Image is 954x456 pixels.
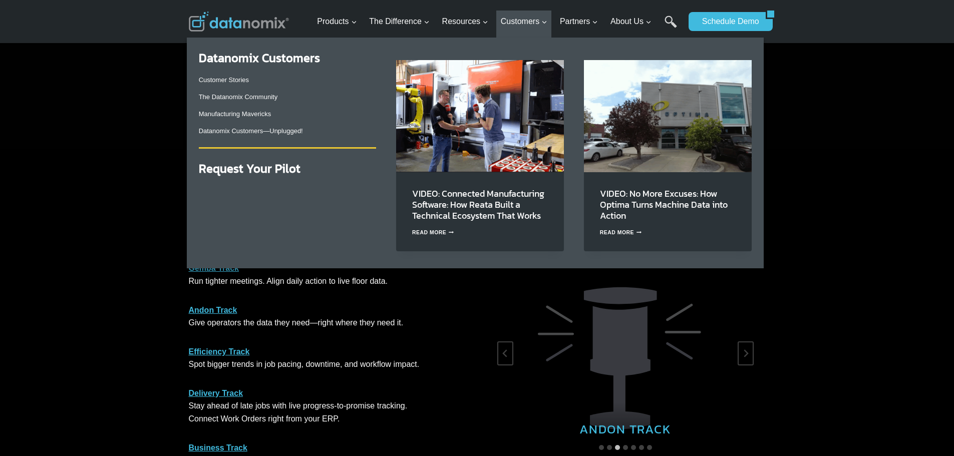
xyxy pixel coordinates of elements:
a: Manufacturing Mavericks [199,110,271,118]
a: VIDEO: No More Excuses: How Optima Turns Machine Data into Action [600,187,728,222]
p: Run tighter meetings. Align daily action to live floor data. [189,262,469,287]
span: Customers [501,15,547,28]
a: Andon Track [189,306,237,314]
button: Go to slide 7 [647,445,652,450]
a: Schedule Demo [689,12,766,31]
img: Reata’s Connected Manufacturing Software Ecosystem [396,60,564,172]
a: Business Track [189,443,247,452]
a: Request Your Pilot [199,160,300,177]
img: Datanomix [189,12,289,32]
div: Photo Gallery Carousel [497,268,754,438]
p: Give operators the data they need—right where they need it. [189,304,469,329]
div: ANDON TRACK [497,402,754,439]
p: Stay ahead of late jobs with live progress-to-promise tracking. Connect Work Orders right from yo... [189,387,469,425]
a: Efficiency Track [189,347,250,356]
span: The Difference [369,15,430,28]
ul: Select a slide to show [497,443,754,451]
button: Next slide [738,341,754,365]
button: Go to slide 2 [607,445,612,450]
iframe: Chat Widget [904,408,954,456]
nav: Primary Navigation [313,6,684,38]
a: Read More [412,230,454,235]
strong: Datanomix Customers [199,49,320,67]
button: Go to slide 3 [615,445,620,450]
span: About Us [610,15,652,28]
a: Search [665,16,677,38]
span: Products [317,15,357,28]
button: Go to slide 5 [631,445,636,450]
span: Partners [560,15,598,28]
a: Datanomix Customers—Unplugged! [199,127,303,135]
p: Spot bigger trends in job pacing, downtime, and workflow impact. [189,345,469,371]
button: Go to slide 4 [623,445,628,450]
button: Go to slide 6 [639,445,644,450]
a: The Datanomix Community [199,93,278,101]
div: 3 of 7 [497,268,754,438]
span: Resources [442,15,488,28]
a: Delivery Track [189,389,243,397]
button: Go to slide 1 [599,445,604,450]
a: Customer Stories [199,76,249,84]
a: VIDEO: Connected Manufacturing Software: How Reata Built a Technical Ecosystem That Works [412,187,544,222]
img: Discover how Optima Manufacturing uses Datanomix to turn raw machine data into real-time insights... [584,60,752,172]
button: Previous slide [497,341,513,365]
a: Read More [600,230,642,235]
